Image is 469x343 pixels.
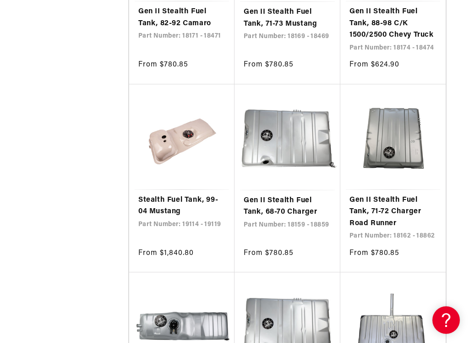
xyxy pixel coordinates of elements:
a: Gen II Stealth Fuel Tank, 68-70 Charger [244,195,331,218]
a: Gen II Stealth Fuel Tank, 71-73 Mustang [244,6,331,30]
a: Gen II Stealth Fuel Tank, 88-98 C/K 1500/2500 Chevy Truck [349,6,436,41]
a: Gen II Stealth Fuel Tank, 71-72 Charger Road Runner [349,194,436,230]
a: Stealth Fuel Tank, 99-04 Mustang [138,194,225,218]
a: Gen II Stealth Fuel Tank, 82-92 Camaro [138,6,225,29]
